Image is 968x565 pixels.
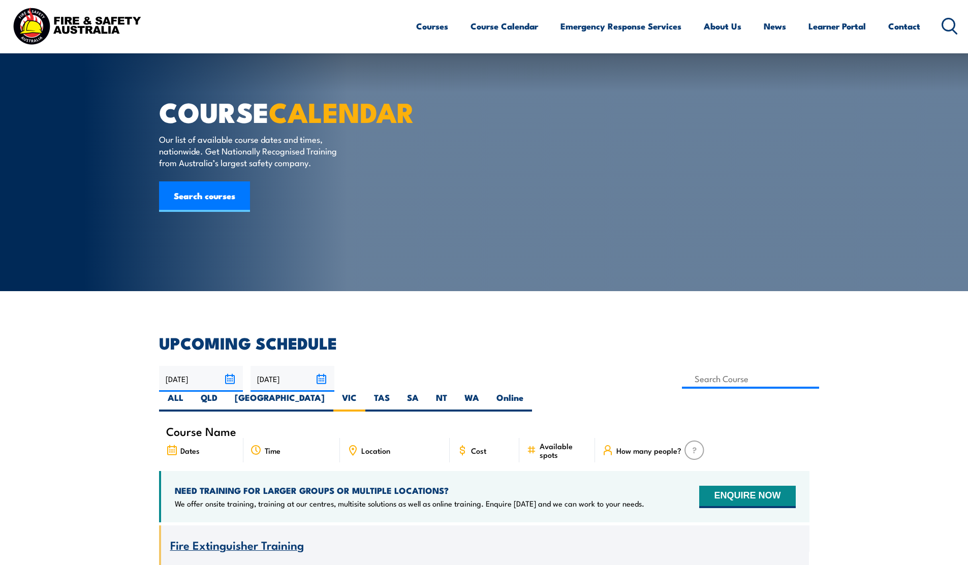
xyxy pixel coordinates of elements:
[251,366,334,392] input: To date
[471,446,486,455] span: Cost
[166,427,236,435] span: Course Name
[471,13,538,40] a: Course Calendar
[159,100,410,123] h1: COURSE
[699,486,795,508] button: ENQUIRE NOW
[180,446,200,455] span: Dates
[175,498,644,509] p: We offer onsite training, training at our centres, multisite solutions as well as online training...
[265,446,280,455] span: Time
[192,392,226,412] label: QLD
[560,13,681,40] a: Emergency Response Services
[170,536,304,553] span: Fire Extinguisher Training
[456,392,488,412] label: WA
[365,392,398,412] label: TAS
[398,392,427,412] label: SA
[616,446,681,455] span: How many people?
[488,392,532,412] label: Online
[361,446,390,455] span: Location
[427,392,456,412] label: NT
[416,13,448,40] a: Courses
[333,392,365,412] label: VIC
[159,335,809,350] h2: UPCOMING SCHEDULE
[159,366,243,392] input: From date
[888,13,920,40] a: Contact
[159,181,250,212] a: Search courses
[540,442,588,459] span: Available spots
[682,369,820,389] input: Search Course
[226,392,333,412] label: [GEOGRAPHIC_DATA]
[808,13,866,40] a: Learner Portal
[159,133,345,169] p: Our list of available course dates and times, nationwide. Get Nationally Recognised Training from...
[704,13,741,40] a: About Us
[764,13,786,40] a: News
[170,539,304,552] a: Fire Extinguisher Training
[269,90,415,132] strong: CALENDAR
[159,392,192,412] label: ALL
[175,485,644,496] h4: NEED TRAINING FOR LARGER GROUPS OR MULTIPLE LOCATIONS?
